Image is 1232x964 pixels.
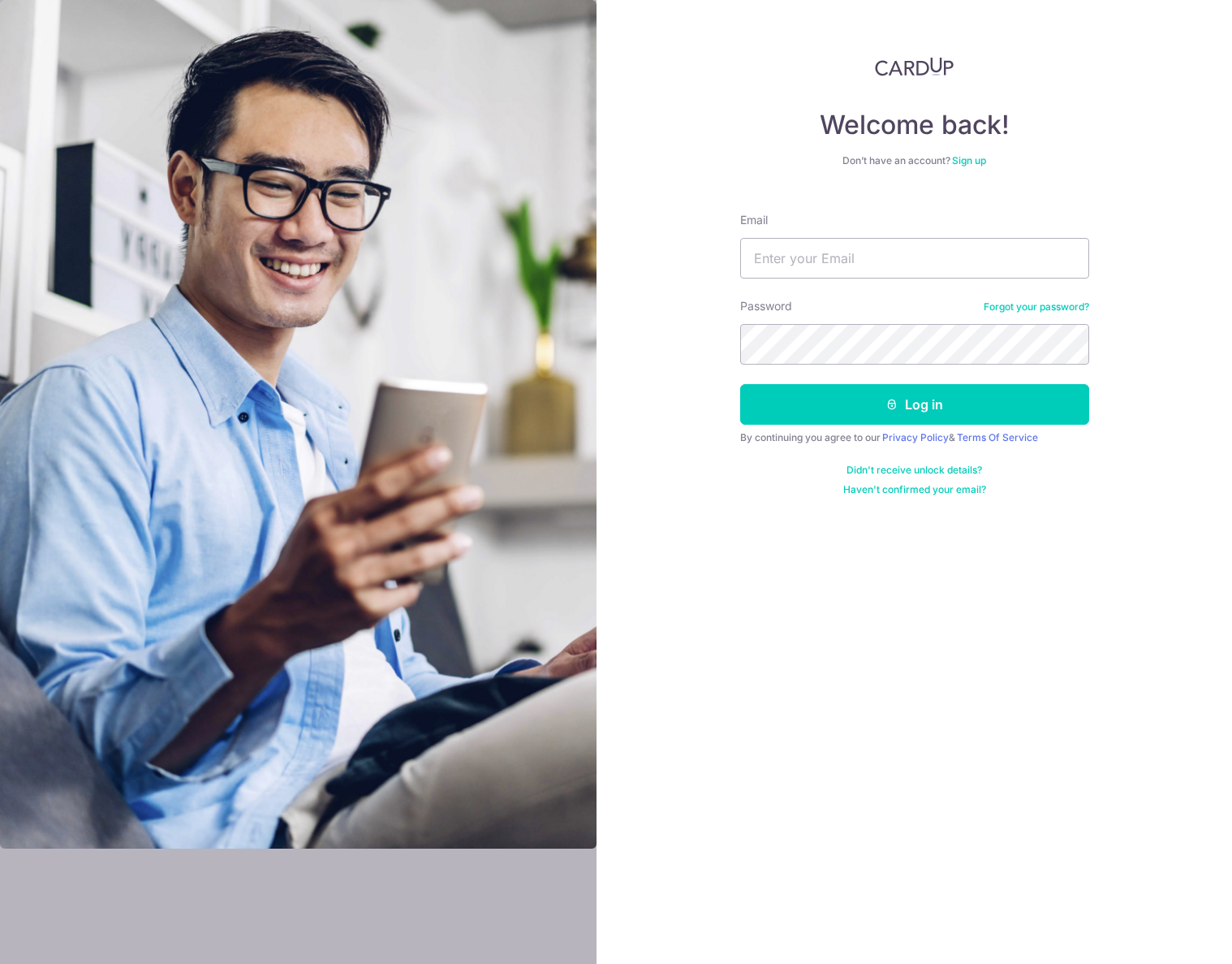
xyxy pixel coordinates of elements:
a: Didn't receive unlock details? [846,464,982,477]
a: Terms Of Service [957,431,1038,443]
a: Sign up [952,154,986,166]
a: Haven't confirmed your email? [843,483,986,496]
img: CardUp Logo [875,57,954,76]
a: Privacy Policy [882,431,949,443]
button: Log in [740,384,1089,425]
a: Forgot your password? [984,300,1089,313]
label: Email [740,212,768,228]
div: Don’t have an account? [740,154,1089,167]
div: By continuing you agree to our & [740,431,1089,444]
h4: Welcome back! [740,109,1089,141]
input: Enter your Email [740,238,1089,279]
label: Password [740,298,792,314]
